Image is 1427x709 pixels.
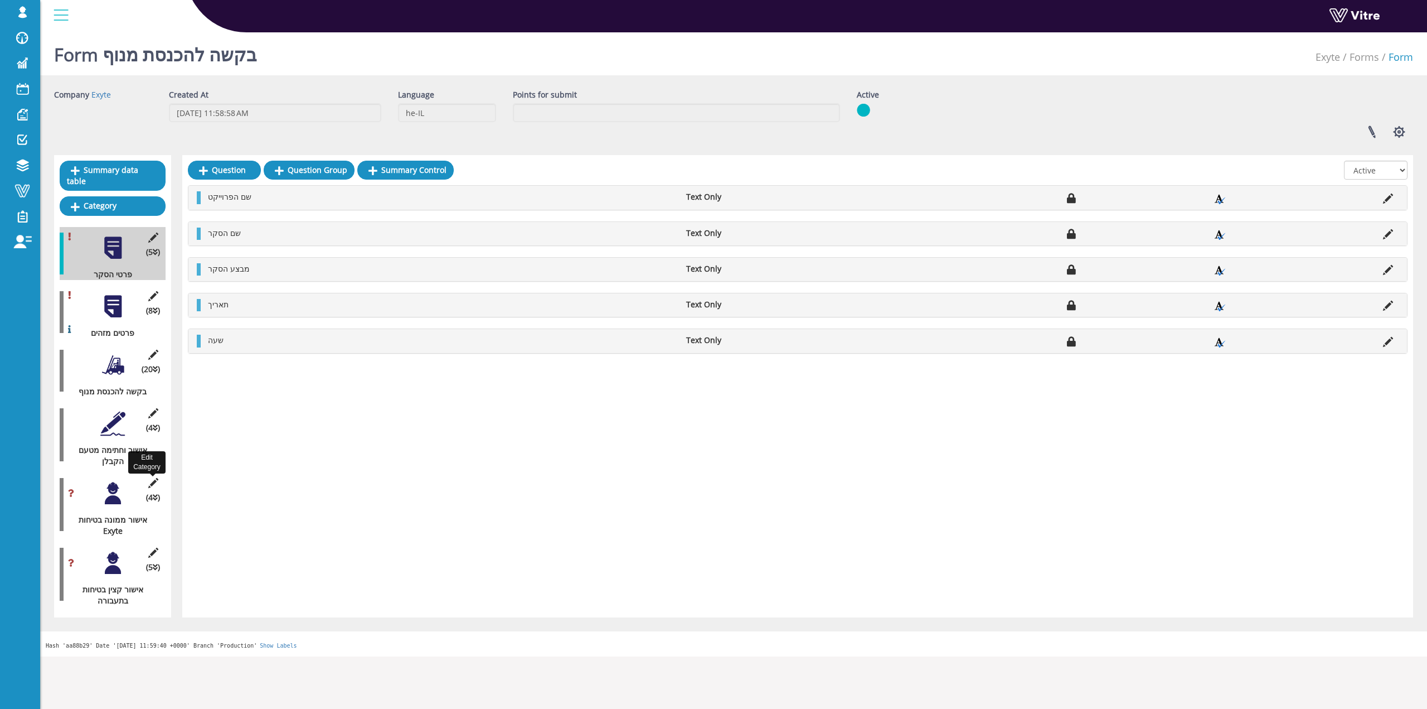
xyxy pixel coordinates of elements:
[681,263,860,274] li: Text Only
[681,299,860,310] li: Text Only
[146,305,160,316] span: (8 )
[681,335,860,346] li: Text Only
[146,562,160,573] span: (5 )
[60,584,157,606] div: אישור קצין בטיחות בתעבורה
[264,161,355,180] a: Question Group
[60,196,166,215] a: Category
[208,335,224,345] span: שעה
[857,89,879,100] label: Active
[146,492,160,503] span: (4 )
[1350,50,1379,64] a: Forms
[208,263,250,274] span: מבצע הסקר
[169,89,208,100] label: Created At
[54,28,257,75] h1: Form בקשה להכנסת מנוף
[398,89,434,100] label: Language
[128,451,166,474] div: Edit Category
[60,269,157,280] div: פרטי הסקר
[188,161,261,180] a: Question
[260,643,297,649] a: Show Labels
[60,514,157,537] div: אישור ממונה בטיחות Exyte
[146,422,160,433] span: (4 )
[208,191,251,202] span: שם הפרוייקט
[60,327,157,339] div: פרטים מזהים
[857,103,870,117] img: yes
[146,247,160,258] span: (5 )
[1379,50,1413,65] li: Form
[60,445,157,467] div: אישור וחתימה מטעם הקבלן
[91,89,111,100] a: Exyte
[46,643,257,649] span: Hash 'aa88b29' Date '[DATE] 11:59:40 +0000' Branch 'Production'
[60,386,157,397] div: בקשה להכנסת מנוף
[513,89,577,100] label: Points for submit
[208,299,229,310] span: תאריך
[1316,50,1340,64] a: Exyte
[54,89,89,100] label: Company
[60,161,166,191] a: Summary data table
[142,364,160,375] span: (20 )
[681,228,860,239] li: Text Only
[208,228,241,238] span: שם הסקר
[681,191,860,202] li: Text Only
[357,161,454,180] a: Summary Control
